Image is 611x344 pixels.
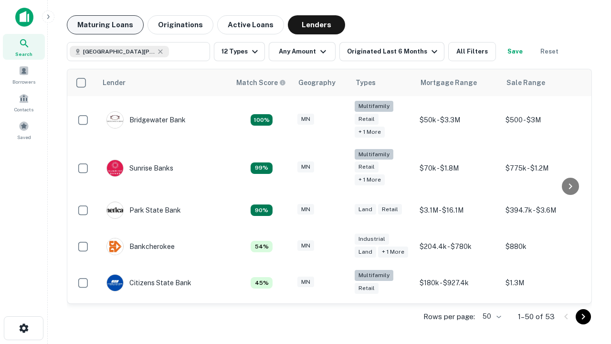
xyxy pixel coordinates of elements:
[107,160,123,176] img: picture
[251,241,273,252] div: Matching Properties: 6, hasApolloMatch: undefined
[355,174,385,185] div: + 1 more
[251,277,273,289] div: Matching Properties: 5, hasApolloMatch: undefined
[107,238,123,255] img: picture
[501,228,587,265] td: $880k
[479,310,503,323] div: 50
[501,301,587,337] td: $485k - $519.9k
[251,162,273,174] div: Matching Properties: 11, hasApolloMatch: undefined
[378,204,402,215] div: Retail
[415,192,501,228] td: $3.1M - $16.1M
[347,46,440,57] div: Originated Last 6 Months
[355,234,389,245] div: Industrial
[3,34,45,60] a: Search
[415,301,501,337] td: $384k - $2M
[415,69,501,96] th: Mortgage Range
[83,47,155,56] span: [GEOGRAPHIC_DATA][PERSON_NAME], [GEOGRAPHIC_DATA], [GEOGRAPHIC_DATA]
[288,15,345,34] button: Lenders
[3,62,45,87] a: Borrowers
[14,106,33,113] span: Contacts
[563,237,611,283] iframe: Chat Widget
[236,77,284,88] h6: Match Score
[106,274,191,291] div: Citizens State Bank
[17,133,31,141] span: Saved
[106,202,181,219] div: Park State Bank
[355,101,393,112] div: Multifamily
[3,117,45,143] a: Saved
[106,160,173,177] div: Sunrise Banks
[415,228,501,265] td: $204.4k - $780k
[355,204,376,215] div: Land
[356,77,376,88] div: Types
[251,204,273,216] div: Matching Properties: 10, hasApolloMatch: undefined
[3,89,45,115] a: Contacts
[448,42,496,61] button: All Filters
[107,275,123,291] img: picture
[103,77,126,88] div: Lender
[106,238,175,255] div: Bankcherokee
[269,42,336,61] button: Any Amount
[415,265,501,301] td: $180k - $927.4k
[355,149,393,160] div: Multifamily
[576,309,591,324] button: Go to next page
[421,77,477,88] div: Mortgage Range
[355,247,376,258] div: Land
[297,240,314,251] div: MN
[67,15,144,34] button: Maturing Loans
[107,112,123,128] img: picture
[355,283,379,294] div: Retail
[236,77,286,88] div: Capitalize uses an advanced AI algorithm to match your search with the best lender. The match sco...
[501,69,587,96] th: Sale Range
[355,127,385,138] div: + 1 more
[12,78,35,86] span: Borrowers
[214,42,265,61] button: 12 Types
[231,69,293,96] th: Capitalize uses an advanced AI algorithm to match your search with the best lender. The match sco...
[339,42,444,61] button: Originated Last 6 Months
[15,8,33,27] img: capitalize-icon.png
[298,77,336,88] div: Geography
[147,15,213,34] button: Originations
[251,114,273,126] div: Matching Properties: 20, hasApolloMatch: undefined
[423,311,475,322] p: Rows per page:
[534,42,565,61] button: Reset
[501,144,587,193] td: $775k - $1.2M
[501,192,587,228] td: $394.7k - $3.6M
[501,265,587,301] td: $1.3M
[355,270,393,281] div: Multifamily
[293,69,350,96] th: Geography
[518,311,555,322] p: 1–50 of 53
[107,202,123,218] img: picture
[297,277,314,288] div: MN
[350,69,415,96] th: Types
[15,50,32,58] span: Search
[97,69,231,96] th: Lender
[415,144,501,193] td: $70k - $1.8M
[500,42,530,61] button: Save your search to get updates of matches that match your search criteria.
[501,96,587,144] td: $500 - $3M
[355,161,379,172] div: Retail
[297,114,314,125] div: MN
[415,96,501,144] td: $50k - $3.3M
[506,77,545,88] div: Sale Range
[297,161,314,172] div: MN
[355,114,379,125] div: Retail
[378,247,408,258] div: + 1 more
[297,204,314,215] div: MN
[217,15,284,34] button: Active Loans
[106,111,186,129] div: Bridgewater Bank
